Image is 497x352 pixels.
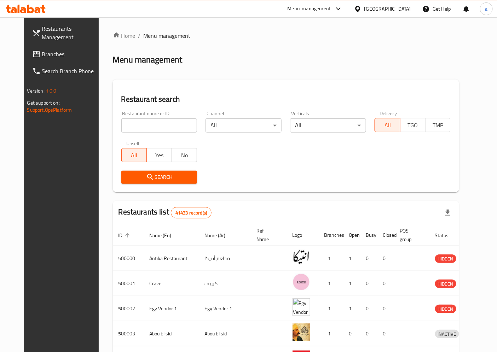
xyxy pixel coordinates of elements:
[343,246,360,271] td: 1
[199,271,251,296] td: كرييف
[343,271,360,296] td: 1
[121,94,451,105] h2: Restaurant search
[378,120,397,130] span: All
[175,150,194,160] span: No
[121,171,197,184] button: Search
[319,246,343,271] td: 1
[319,296,343,321] td: 1
[199,321,251,346] td: Abou El sid
[377,296,394,321] td: 0
[150,150,169,160] span: Yes
[42,67,101,75] span: Search Branch Phone
[144,321,199,346] td: Abou El sid
[127,173,192,182] span: Search
[206,118,282,133] div: All
[290,118,366,133] div: All
[121,148,147,162] button: All
[27,20,107,46] a: Restaurants Management
[113,31,135,40] a: Home
[485,5,487,13] span: a
[146,148,172,162] button: Yes
[288,5,331,13] div: Menu-management
[171,210,211,216] span: 41433 record(s)
[172,148,197,162] button: No
[293,323,310,341] img: Abou El sid
[435,231,458,240] span: Status
[435,330,459,338] span: INACTIVE
[400,227,421,244] span: POS group
[27,86,45,95] span: Version:
[360,224,377,246] th: Busy
[403,120,423,130] span: TGO
[360,296,377,321] td: 0
[113,296,144,321] td: 500002
[380,111,397,116] label: Delivery
[319,224,343,246] th: Branches
[343,296,360,321] td: 1
[343,321,360,346] td: 0
[293,248,310,266] img: Antika Restaurant
[144,271,199,296] td: Crave
[27,63,107,80] a: Search Branch Phone
[360,246,377,271] td: 0
[377,321,394,346] td: 0
[360,321,377,346] td: 0
[435,255,456,263] span: HIDDEN
[319,321,343,346] td: 1
[287,224,319,246] th: Logo
[435,305,456,313] span: HIDDEN
[293,273,310,291] img: Crave
[319,271,343,296] td: 1
[27,105,72,115] a: Support.OpsPlatform
[428,120,448,130] span: TMP
[138,31,141,40] li: /
[377,224,394,246] th: Closed
[113,31,460,40] nav: breadcrumb
[343,224,360,246] th: Open
[435,280,456,288] span: HIDDEN
[377,246,394,271] td: 0
[364,5,411,13] div: [GEOGRAPHIC_DATA]
[125,150,144,160] span: All
[119,207,212,218] h2: Restaurants list
[377,271,394,296] td: 0
[150,231,181,240] span: Name (En)
[27,98,60,107] span: Get support on:
[171,207,212,218] div: Total records count
[126,141,139,146] label: Upsell
[121,118,197,133] input: Search for restaurant name or ID..
[27,46,107,63] a: Branches
[42,50,101,58] span: Branches
[199,246,251,271] td: مطعم أنتيكا
[360,271,377,296] td: 0
[119,231,132,240] span: ID
[375,118,400,132] button: All
[113,54,183,65] h2: Menu management
[42,24,101,41] span: Restaurants Management
[144,31,191,40] span: Menu management
[293,298,310,316] img: Egy Vendor 1
[144,296,199,321] td: Egy Vendor 1
[113,321,144,346] td: 500003
[199,296,251,321] td: Egy Vendor 1
[144,246,199,271] td: Antika Restaurant
[46,86,57,95] span: 1.0.0
[425,118,451,132] button: TMP
[400,118,426,132] button: TGO
[113,271,144,296] td: 500001
[113,246,144,271] td: 500000
[257,227,278,244] span: Ref. Name
[205,231,235,240] span: Name (Ar)
[439,204,456,221] div: Export file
